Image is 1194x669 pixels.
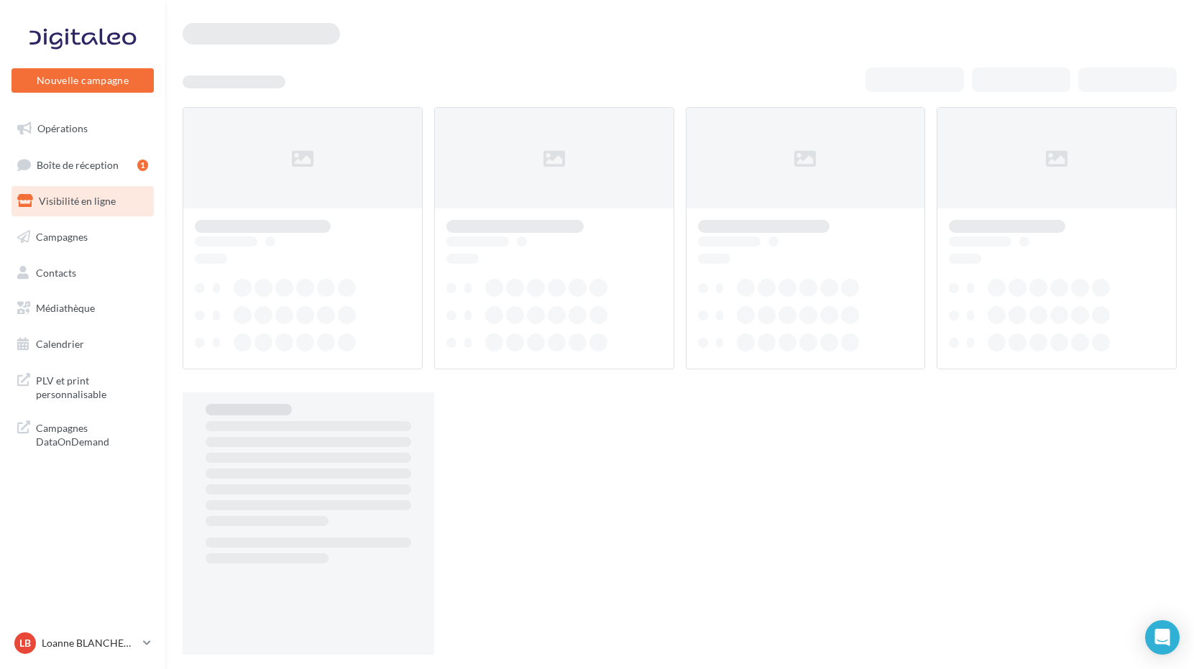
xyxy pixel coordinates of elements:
a: Calendrier [9,329,157,359]
span: Boîte de réception [37,158,119,170]
span: Campagnes [36,231,88,243]
a: PLV et print personnalisable [9,365,157,407]
a: Visibilité en ligne [9,186,157,216]
a: LB Loanne BLANCHENET [12,629,154,657]
span: PLV et print personnalisable [36,371,148,402]
span: LB [19,636,31,650]
span: Visibilité en ligne [39,195,116,207]
a: Médiathèque [9,293,157,323]
a: Campagnes DataOnDemand [9,412,157,455]
span: Médiathèque [36,302,95,314]
button: Nouvelle campagne [12,68,154,93]
span: Contacts [36,266,76,278]
span: Opérations [37,122,88,134]
div: 1 [137,160,148,171]
a: Opérations [9,114,157,144]
div: Open Intercom Messenger [1145,620,1180,655]
span: Calendrier [36,338,84,350]
a: Boîte de réception1 [9,149,157,180]
a: Campagnes [9,222,157,252]
span: Campagnes DataOnDemand [36,418,148,449]
a: Contacts [9,258,157,288]
p: Loanne BLANCHENET [42,636,137,650]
